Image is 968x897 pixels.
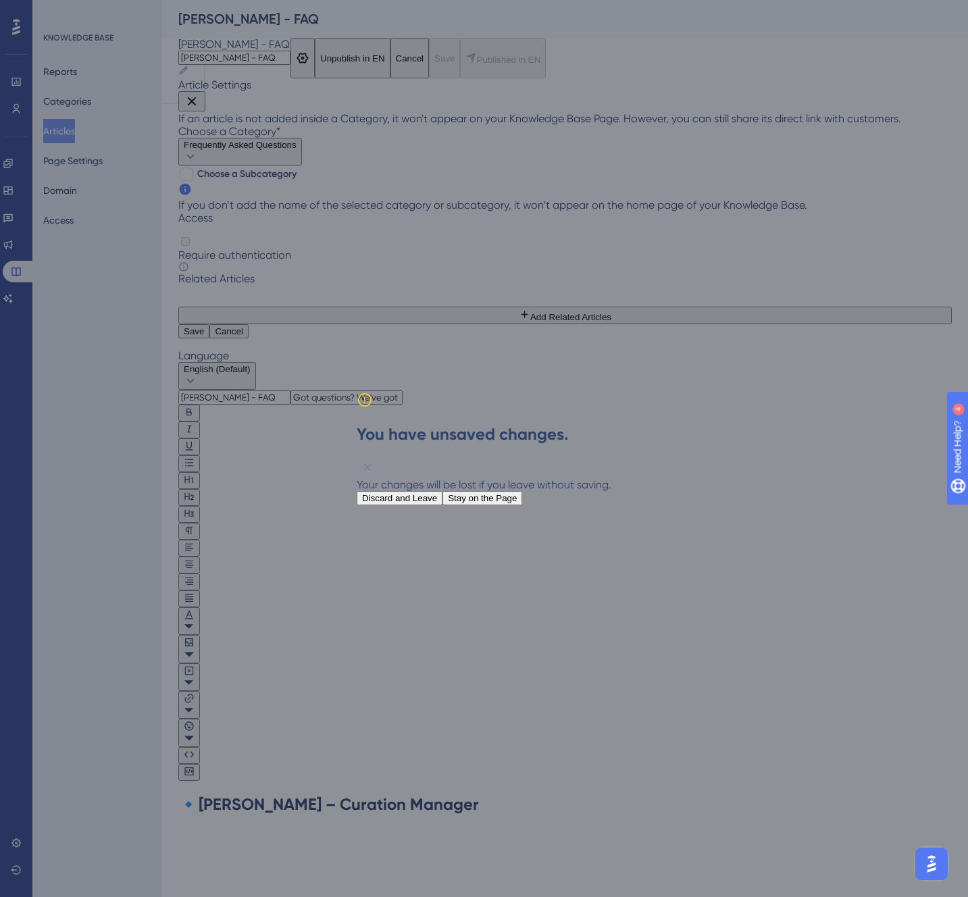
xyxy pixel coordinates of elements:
[94,7,98,18] div: 4
[357,424,611,444] h2: You have unsaved changes.
[357,478,611,491] div: Your changes will be lost if you leave without saving.
[362,493,437,503] span: Discard and Leave
[32,3,84,20] span: Need Help?
[911,844,952,884] iframe: UserGuiding AI Assistant Launcher
[448,493,517,503] span: Stay on the Page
